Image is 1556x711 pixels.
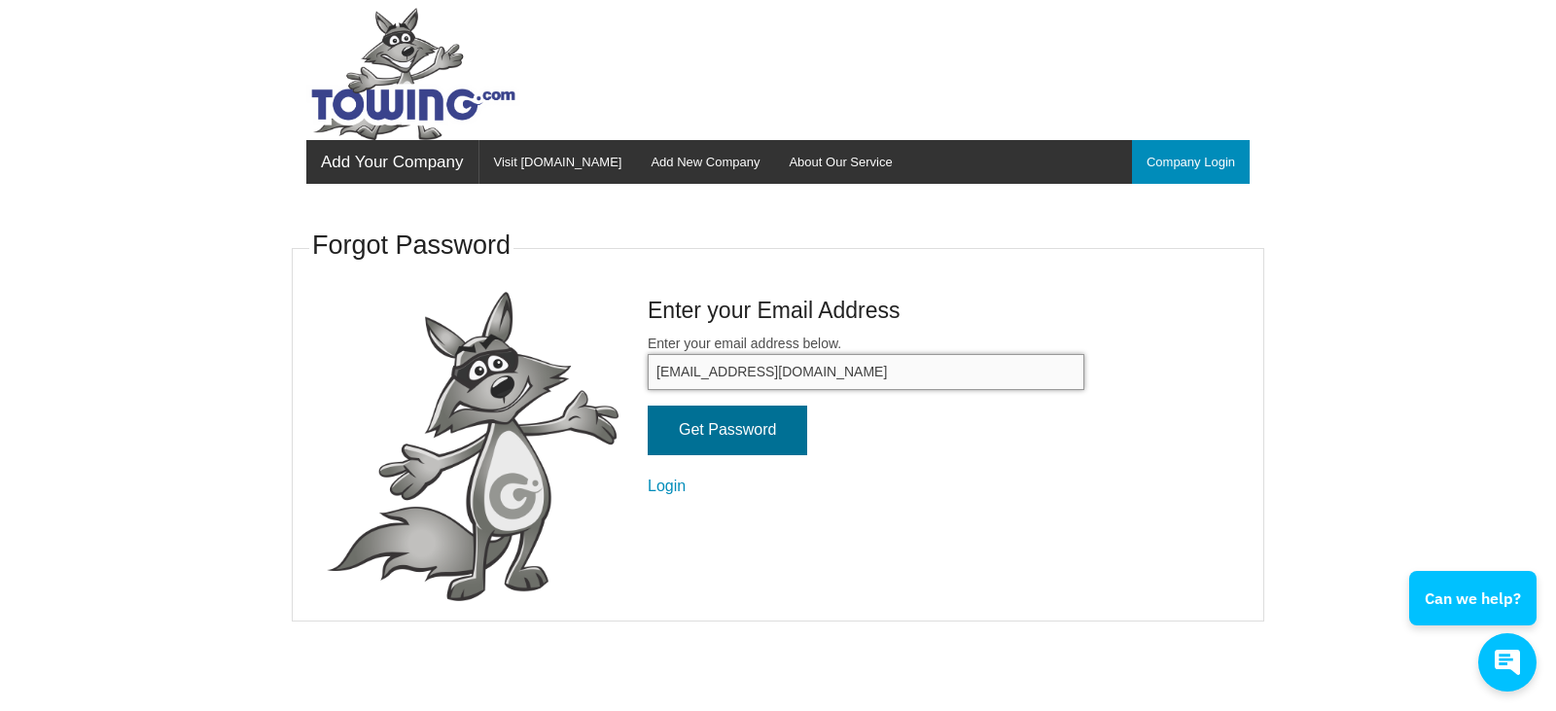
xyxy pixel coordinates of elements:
iframe: Conversations [1395,517,1556,711]
a: Company Login [1132,140,1250,184]
input: Get Password [648,406,807,455]
a: Visit [DOMAIN_NAME] [479,140,637,184]
a: About Our Service [774,140,906,184]
a: Add Your Company [306,140,478,184]
h4: Enter your Email Address [648,295,1084,326]
label: Enter your email address below. [648,334,1084,390]
input: Enter your email address below. [648,354,1084,390]
a: Add New Company [636,140,774,184]
img: Towing.com Logo [306,8,520,140]
h3: Forgot Password [312,228,511,265]
a: Login [648,478,686,494]
img: fox-Presenting.png [327,292,619,602]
